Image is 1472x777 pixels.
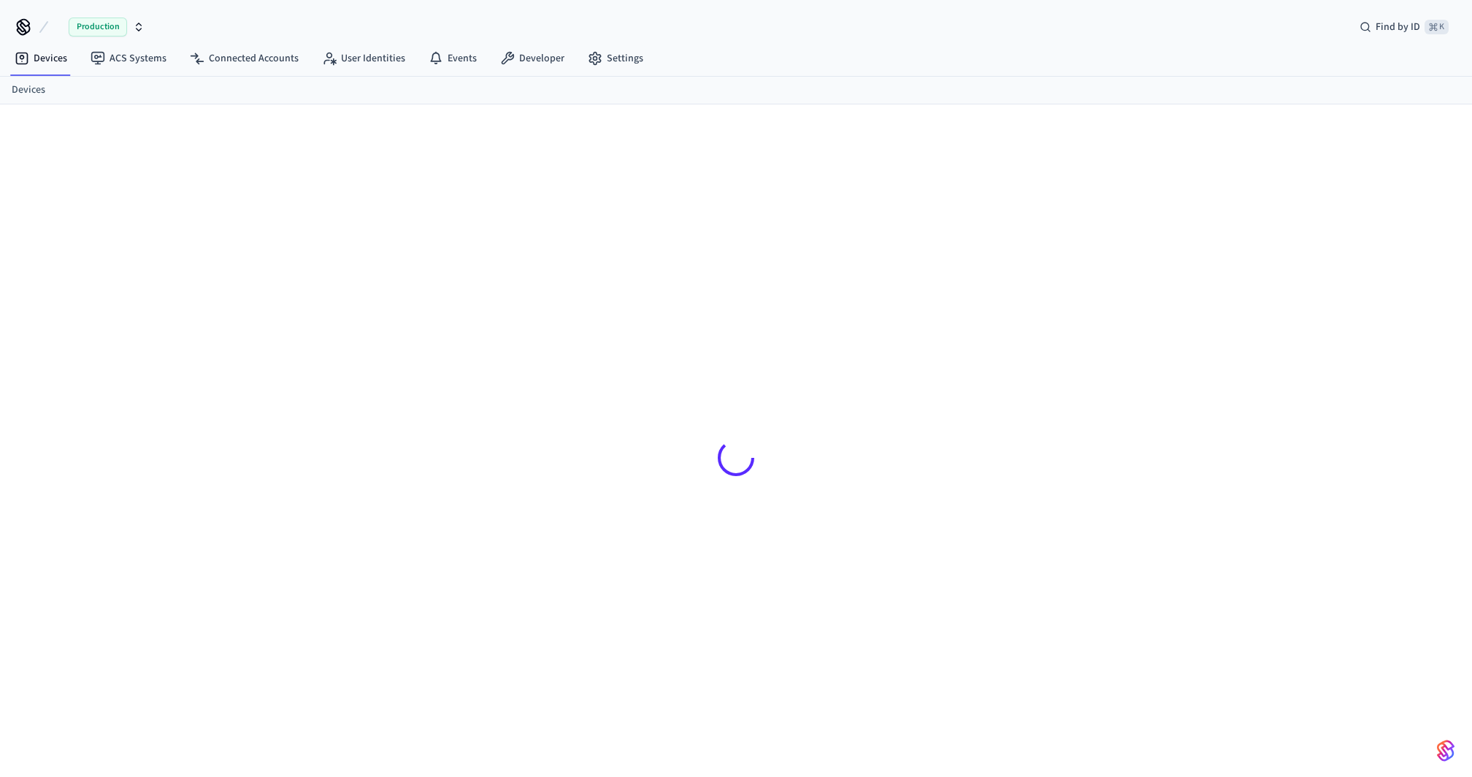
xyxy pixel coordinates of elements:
[310,45,417,72] a: User Identities
[1376,20,1420,34] span: Find by ID
[576,45,655,72] a: Settings
[69,18,127,37] span: Production
[178,45,310,72] a: Connected Accounts
[488,45,576,72] a: Developer
[1425,20,1449,34] span: ⌘ K
[12,83,45,98] a: Devices
[1348,14,1460,40] div: Find by ID⌘ K
[1437,739,1454,762] img: SeamLogoGradient.69752ec5.svg
[417,45,488,72] a: Events
[79,45,178,72] a: ACS Systems
[3,45,79,72] a: Devices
